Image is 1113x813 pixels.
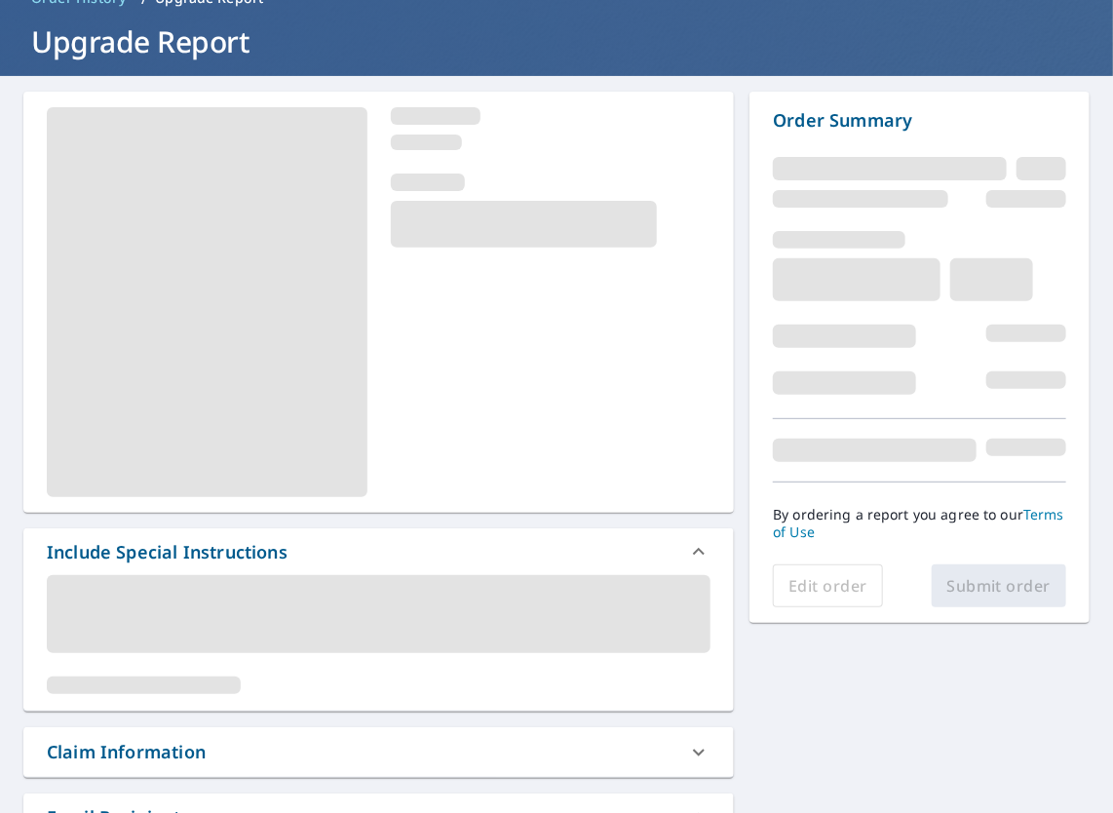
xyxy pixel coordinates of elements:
a: Terms of Use [773,505,1064,541]
h1: Upgrade Report [23,21,1090,61]
p: By ordering a report you agree to our [773,506,1066,541]
div: Claim Information [23,727,734,777]
div: Claim Information [47,739,206,765]
div: Include Special Instructions [23,528,734,575]
p: Order Summary [773,107,1066,134]
div: Include Special Instructions [47,539,288,565]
